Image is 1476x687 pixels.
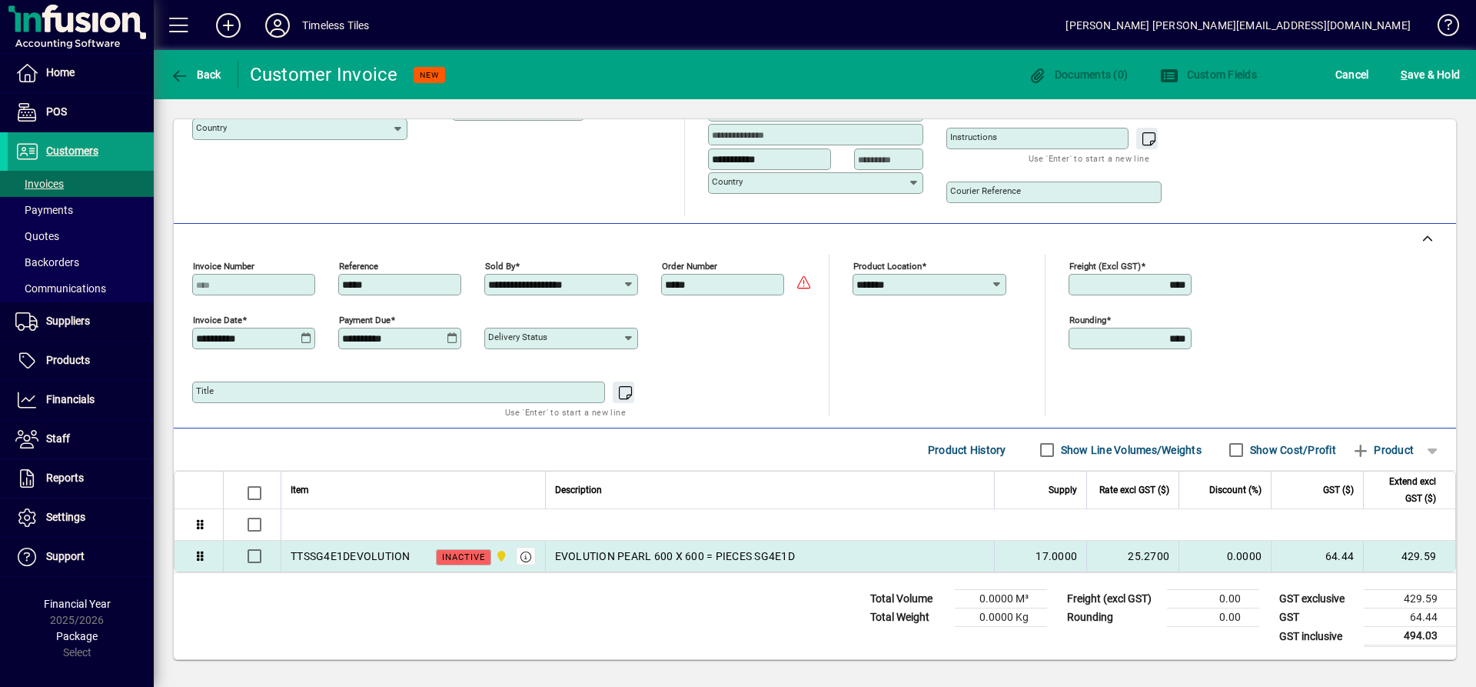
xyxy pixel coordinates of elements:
a: Home [8,54,154,92]
span: S [1401,68,1407,81]
div: Customer Invoice [250,62,398,87]
span: Reports [46,472,84,484]
td: Total Weight [863,609,955,627]
span: Staff [46,432,70,445]
td: GST [1272,609,1364,627]
mat-label: Instructions [950,132,997,142]
td: 429.59 [1364,590,1456,609]
td: 64.44 [1364,609,1456,627]
mat-hint: Use 'Enter' to start a new line [1029,149,1149,167]
mat-label: Freight (excl GST) [1069,261,1141,272]
mat-label: Delivery status [488,332,547,342]
button: Back [166,61,225,88]
span: Rate excl GST ($) [1099,482,1169,499]
span: Description [555,482,602,499]
mat-label: Title [196,385,214,396]
span: Payments [15,204,73,216]
span: POS [46,105,67,118]
label: Show Line Volumes/Weights [1058,442,1202,458]
mat-label: Invoice number [193,261,254,272]
td: Freight (excl GST) [1059,590,1167,609]
mat-label: Reference [339,261,378,272]
span: Discount (%) [1209,482,1262,499]
span: Back [170,68,221,81]
td: GST exclusive [1272,590,1364,609]
td: 64.44 [1271,541,1363,572]
span: Package [56,630,98,642]
td: 0.0000 Kg [955,609,1047,627]
span: Product [1351,438,1414,462]
button: Product History [922,436,1012,464]
mat-label: Sold by [485,261,515,272]
a: Staff [8,420,154,459]
div: TTSSG4E1DEVOLUTION [291,549,411,564]
span: Quotes [15,230,59,242]
span: Invoices [15,178,64,190]
td: Total Volume [863,590,955,609]
span: Customers [46,145,98,157]
mat-label: Order number [662,261,717,272]
button: Save & Hold [1397,61,1464,88]
a: Reports [8,459,154,498]
a: Suppliers [8,302,154,341]
mat-label: Rounding [1069,315,1106,325]
span: Suppliers [46,315,90,327]
span: Communications [15,282,106,295]
td: Rounding [1059,609,1167,627]
td: 494.03 [1364,627,1456,646]
td: 0.00 [1167,590,1259,609]
span: Item [291,482,309,499]
mat-label: Courier Reference [950,185,1021,196]
div: Timeless Tiles [302,13,369,38]
span: Inactive [442,552,485,562]
td: 429.59 [1363,541,1455,572]
span: Documents (0) [1028,68,1128,81]
a: Payments [8,197,154,223]
span: EVOLUTION PEARL 600 X 600 = PIECES SG4E1D [555,549,795,564]
td: 0.0000 [1178,541,1271,572]
button: Documents (0) [1024,61,1132,88]
a: Quotes [8,223,154,249]
span: Dunedin [491,548,509,565]
a: Support [8,538,154,576]
button: Product [1344,436,1421,464]
div: 25.2700 [1096,549,1169,564]
span: Financial Year [44,598,111,610]
td: GST inclusive [1272,627,1364,646]
span: Financials [46,393,95,405]
td: 0.0000 M³ [955,590,1047,609]
span: Products [46,354,90,366]
a: Financials [8,381,154,419]
a: Settings [8,499,154,537]
a: Invoices [8,171,154,197]
button: Profile [253,12,302,39]
mat-label: Country [712,176,743,187]
span: NEW [420,70,439,80]
a: Products [8,342,154,380]
span: Custom Fields [1160,68,1257,81]
span: Settings [46,511,85,523]
span: Product History [928,438,1006,462]
mat-hint: Use 'Enter' to start a new line [505,403,626,421]
mat-label: Product location [853,261,922,272]
app-page-header-button: Back [154,61,238,88]
td: 0.00 [1167,609,1259,627]
mat-label: Country [196,122,227,133]
mat-label: Payment due [339,315,391,325]
a: POS [8,93,154,132]
span: ave & Hold [1401,62,1460,87]
span: 17.0000 [1036,549,1077,564]
span: Cancel [1335,62,1369,87]
span: Extend excl GST ($) [1373,473,1436,507]
a: Knowledge Base [1426,3,1457,53]
span: Home [46,66,75,78]
span: GST ($) [1323,482,1354,499]
mat-label: Invoice date [193,315,242,325]
button: Custom Fields [1156,61,1261,88]
label: Show Cost/Profit [1247,442,1336,458]
a: Backorders [8,249,154,275]
div: [PERSON_NAME] [PERSON_NAME][EMAIL_ADDRESS][DOMAIN_NAME] [1065,13,1411,38]
button: Cancel [1331,61,1373,88]
a: Communications [8,275,154,302]
span: Supply [1049,482,1077,499]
